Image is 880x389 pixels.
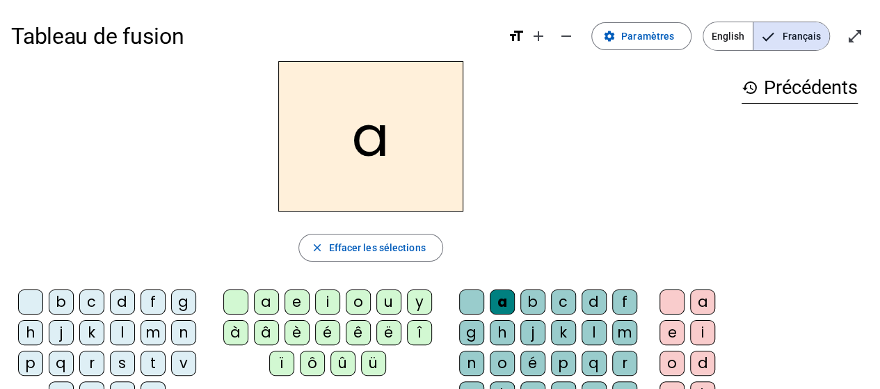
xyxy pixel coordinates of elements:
[346,320,371,345] div: ê
[254,320,279,345] div: â
[254,289,279,315] div: a
[346,289,371,315] div: o
[315,289,340,315] div: i
[582,351,607,376] div: q
[49,351,74,376] div: q
[110,320,135,345] div: l
[18,320,43,345] div: h
[171,351,196,376] div: v
[690,289,715,315] div: a
[79,320,104,345] div: k
[141,289,166,315] div: f
[558,28,575,45] mat-icon: remove
[530,28,547,45] mat-icon: add
[141,351,166,376] div: t
[376,289,401,315] div: u
[459,351,484,376] div: n
[551,320,576,345] div: k
[612,320,637,345] div: m
[551,289,576,315] div: c
[269,351,294,376] div: ï
[552,22,580,50] button: Diminuer la taille de la police
[742,72,858,104] h3: Précédents
[508,28,525,45] mat-icon: format_size
[490,351,515,376] div: o
[171,320,196,345] div: n
[298,234,442,262] button: Effacer les sélections
[490,289,515,315] div: a
[407,320,432,345] div: î
[376,320,401,345] div: ë
[171,289,196,315] div: g
[841,22,869,50] button: Entrer en plein écran
[525,22,552,50] button: Augmenter la taille de la police
[551,351,576,376] div: p
[459,320,484,345] div: g
[310,241,323,254] mat-icon: close
[330,351,355,376] div: û
[110,351,135,376] div: s
[407,289,432,315] div: y
[582,320,607,345] div: l
[490,320,515,345] div: h
[690,320,715,345] div: i
[223,320,248,345] div: à
[110,289,135,315] div: d
[79,351,104,376] div: r
[753,22,829,50] span: Français
[612,289,637,315] div: f
[18,351,43,376] div: p
[603,30,616,42] mat-icon: settings
[591,22,691,50] button: Paramètres
[285,320,310,345] div: è
[703,22,830,51] mat-button-toggle-group: Language selection
[520,351,545,376] div: é
[49,320,74,345] div: j
[690,351,715,376] div: d
[315,320,340,345] div: é
[847,28,863,45] mat-icon: open_in_full
[742,79,758,96] mat-icon: history
[612,351,637,376] div: r
[49,289,74,315] div: b
[520,320,545,345] div: j
[278,61,463,212] h2: a
[11,14,497,58] h1: Tableau de fusion
[141,320,166,345] div: m
[328,239,425,256] span: Effacer les sélections
[361,351,386,376] div: ü
[659,351,685,376] div: o
[520,289,545,315] div: b
[659,320,685,345] div: e
[285,289,310,315] div: e
[703,22,753,50] span: English
[621,28,674,45] span: Paramètres
[582,289,607,315] div: d
[79,289,104,315] div: c
[300,351,325,376] div: ô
